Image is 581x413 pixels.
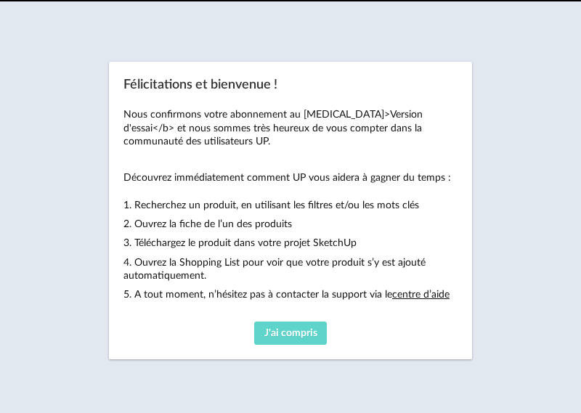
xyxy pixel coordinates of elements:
[254,322,327,345] button: J'ai compris
[123,237,458,250] p: 3. Téléchargez le produit dans votre projet SketchUp
[123,199,458,212] p: 1. Recherchez un produit, en utilisant les filtres et/ou les mots clés
[392,290,450,300] a: centre d’aide
[123,288,458,301] p: 5. A tout moment, n’hésitez pas à contacter la support via le
[123,78,277,91] span: Félicitations et bienvenue !
[123,256,458,282] p: 4. Ouvrez la Shopping List pour voir que votre produit s’y est ajouté automatiquement.
[123,108,458,148] p: Nous confirmons votre abonnement au [MEDICAL_DATA]>Version d'essai</b> et nous sommes très heureu...
[109,62,472,359] div: Félicitations et bienvenue !
[264,328,317,338] span: J'ai compris
[123,171,458,184] p: Découvrez immédiatement comment UP vous aidera à gagner du temps :
[123,218,458,231] p: 2. Ouvrez la fiche de l’un des produits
